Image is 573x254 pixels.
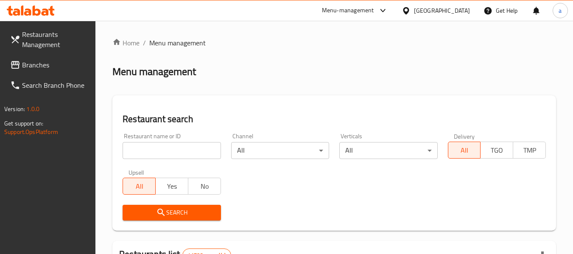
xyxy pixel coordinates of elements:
[123,178,156,195] button: All
[123,142,221,159] input: Search for restaurant name or ID..
[454,133,475,139] label: Delivery
[480,142,513,159] button: TGO
[414,6,470,15] div: [GEOGRAPHIC_DATA]
[484,144,510,156] span: TGO
[123,205,221,221] button: Search
[155,178,188,195] button: Yes
[22,29,89,50] span: Restaurants Management
[26,103,39,114] span: 1.0.0
[322,6,374,16] div: Menu-management
[129,207,214,218] span: Search
[159,180,185,193] span: Yes
[4,118,43,129] span: Get support on:
[448,142,481,159] button: All
[143,38,146,48] li: /
[192,180,218,193] span: No
[112,38,140,48] a: Home
[513,142,546,159] button: TMP
[517,144,542,156] span: TMP
[188,178,221,195] button: No
[112,38,556,48] nav: breadcrumb
[452,144,478,156] span: All
[3,75,96,95] a: Search Branch Phone
[339,142,437,159] div: All
[149,38,206,48] span: Menu management
[4,103,25,114] span: Version:
[112,65,196,78] h2: Menu management
[22,60,89,70] span: Branches
[22,80,89,90] span: Search Branch Phone
[123,113,546,126] h2: Restaurant search
[4,126,58,137] a: Support.OpsPlatform
[559,6,562,15] span: a
[126,180,152,193] span: All
[3,24,96,55] a: Restaurants Management
[129,169,144,175] label: Upsell
[231,142,329,159] div: All
[3,55,96,75] a: Branches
